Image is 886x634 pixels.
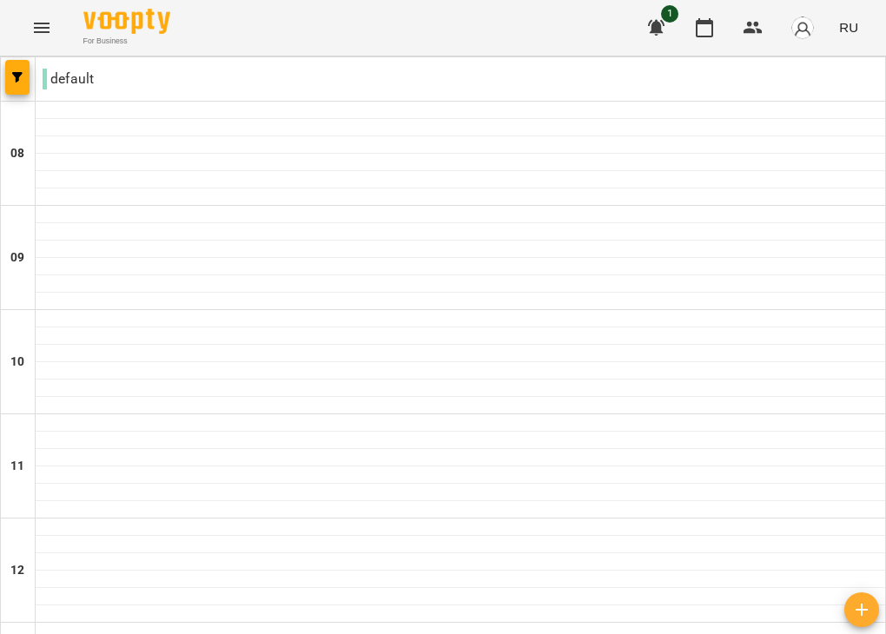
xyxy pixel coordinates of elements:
[844,592,879,627] button: Добавить урок
[839,18,858,36] span: RU
[832,11,865,43] button: RU
[790,16,815,40] img: avatar_s.png
[21,7,63,49] button: Menu
[10,353,24,372] h6: 10
[83,9,170,34] img: Voopty Logo
[10,144,24,163] h6: 08
[43,69,94,89] p: default
[661,5,678,23] span: 1
[10,457,24,476] h6: 11
[10,561,24,580] h6: 12
[83,36,170,47] span: For Business
[10,248,24,267] h6: 09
